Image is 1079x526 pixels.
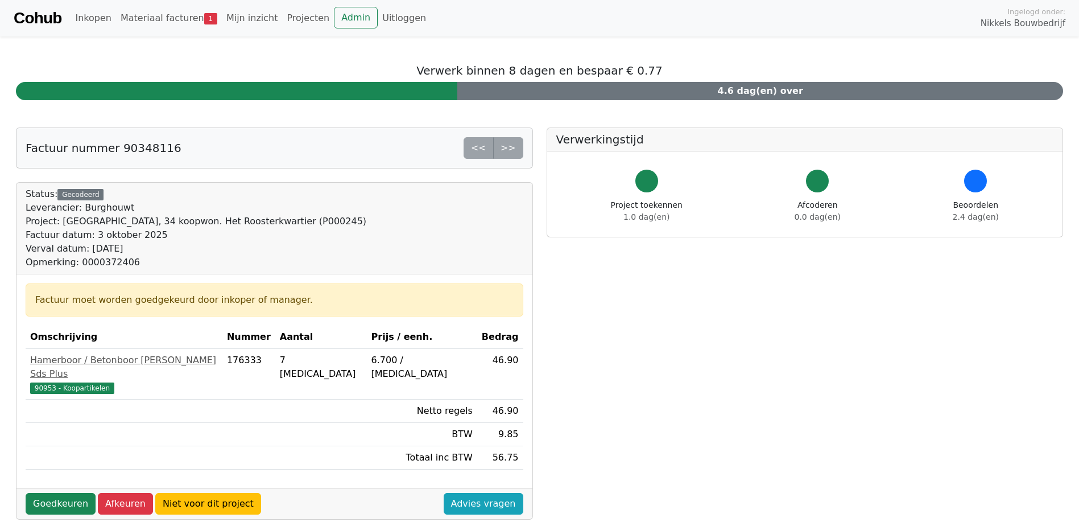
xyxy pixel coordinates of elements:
[204,13,217,24] span: 1
[98,493,153,515] a: Afkeuren
[611,199,683,223] div: Project toekennen
[981,17,1065,30] span: Nikkels Bouwbedrijf
[26,141,181,155] h5: Factuur nummer 90348116
[71,7,115,30] a: Inkopen
[26,201,366,215] div: Leverancier: Burghouwt
[14,5,61,32] a: Cohub
[334,7,378,28] a: Admin
[16,64,1063,77] h5: Verwerk binnen 8 dagen en bespaar € 0.77
[953,212,999,221] span: 2.4 dag(en)
[1007,6,1065,17] span: Ingelogd onder:
[30,383,114,394] span: 90953 - Koopartikelen
[378,7,431,30] a: Uitloggen
[477,400,523,423] td: 46.90
[477,349,523,400] td: 46.90
[444,493,523,515] a: Advies vragen
[280,354,362,381] div: 7 [MEDICAL_DATA]
[282,7,334,30] a: Projecten
[795,199,841,223] div: Afcoderen
[30,354,218,394] a: Hamerboor / Betonboor [PERSON_NAME] Sds Plus90953 - Koopartikelen
[155,493,261,515] a: Niet voor dit project
[371,354,473,381] div: 6.700 / [MEDICAL_DATA]
[623,212,669,221] span: 1.0 dag(en)
[116,7,222,30] a: Materiaal facturen1
[367,446,477,470] td: Totaal inc BTW
[26,326,222,349] th: Omschrijving
[556,133,1054,146] h5: Verwerkingstijd
[222,349,275,400] td: 176333
[457,82,1063,100] div: 4.6 dag(en) over
[367,400,477,423] td: Netto regels
[26,256,366,269] div: Opmerking: 0000372406
[26,215,366,228] div: Project: [GEOGRAPHIC_DATA], 34 koopwon. Het Roosterkwartier (P000245)
[26,242,366,256] div: Verval datum: [DATE]
[222,326,275,349] th: Nummer
[30,354,218,381] div: Hamerboor / Betonboor [PERSON_NAME] Sds Plus
[26,187,366,269] div: Status:
[26,493,96,515] a: Goedkeuren
[26,228,366,242] div: Factuur datum: 3 oktober 2025
[477,423,523,446] td: 9.85
[367,326,477,349] th: Prijs / eenh.
[367,423,477,446] td: BTW
[795,212,841,221] span: 0.0 dag(en)
[35,293,514,307] div: Factuur moet worden goedgekeurd door inkoper of manager.
[477,326,523,349] th: Bedrag
[953,199,999,223] div: Beoordelen
[57,189,104,200] div: Gecodeerd
[477,446,523,470] td: 56.75
[222,7,283,30] a: Mijn inzicht
[275,326,367,349] th: Aantal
